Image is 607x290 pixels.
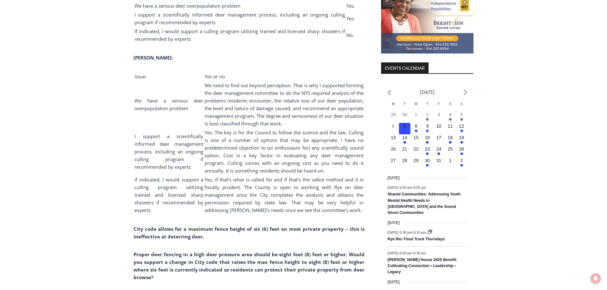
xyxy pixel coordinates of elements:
[410,157,422,169] button: 29
[438,102,440,106] span: F
[402,135,407,140] time: 14
[449,118,452,121] em: Has events
[444,123,456,134] button: 11
[387,230,412,234] span: [DATE] 5:30 pm
[426,164,429,166] em: Has events
[460,158,463,163] time: 2
[456,134,467,146] button: 19 Has events
[425,146,430,152] time: 23
[426,152,429,155] em: Has events
[167,63,295,78] span: Intern @ [DOMAIN_NAME]
[399,111,410,123] button: 30
[205,129,364,174] span: Yes. The key is for the Council to follow the science and the law. Culling is one of a number of ...
[415,130,417,132] em: Has events
[456,157,467,169] button: 2 Has events
[449,112,452,117] time: 4
[436,124,441,129] time: 10
[381,62,429,73] h2: Events Calendar
[387,192,460,216] a: Shared Communities: Addressing Youth Mental Health Needs in [GEOGRAPHIC_DATA] and the Sound Shore...
[436,158,441,163] time: 31
[403,141,406,144] em: Has events
[433,134,444,146] button: 17
[5,64,82,79] h4: [PERSON_NAME] Read Sanctuary Fall Fest: [DATE]
[205,176,364,213] span: Yes, if that’s what is called for and if that’s the safest method and it is fiscally prudent. The...
[387,230,427,234] time: -
[387,89,391,95] a: Previous month
[413,186,426,189] span: 8:00 pm
[444,111,456,123] button: 4 Has events
[387,111,399,123] button: 29
[414,135,419,140] time: 15
[444,157,456,169] button: 1
[134,97,203,111] span: We have a serious deer overpopulation problem
[404,102,406,106] span: T
[402,158,407,163] time: 28
[460,164,463,166] em: Has events
[460,112,463,117] time: 5
[456,102,467,111] div: Sunday
[399,123,410,134] button: 7
[415,102,417,106] span: W
[67,54,69,60] div: 4
[346,3,355,9] span: Yes.
[346,32,354,38] span: No.
[437,112,440,117] time: 3
[448,124,453,129] time: 11
[460,102,463,106] span: S
[134,3,241,9] span: We have a serious deer overpopulation problem
[437,152,440,155] em: Has events
[444,102,456,111] div: Saturday
[436,135,441,140] time: 17
[460,130,463,132] em: Has events
[456,146,467,157] button: 26 Has events
[391,146,396,152] time: 20
[134,73,146,80] span: Issue
[448,146,453,152] time: 25
[459,135,464,140] time: 19
[426,141,429,144] em: Has events
[392,102,394,106] span: M
[433,146,444,157] button: 24 Has events
[422,102,433,111] div: Thursday
[414,146,419,152] time: 22
[456,111,467,123] button: 5 Has events
[410,111,422,123] button: 1
[402,146,407,152] time: 21
[444,146,456,157] button: 25
[205,73,225,80] span: Yes or no
[460,141,463,144] em: Has events
[403,124,406,129] time: 7
[402,112,407,117] time: 30
[387,251,426,255] time: -
[426,102,428,106] span: T
[134,176,203,213] span: If indicated, I would support a culling program utilizing trained and licensed sharp shooters if ...
[399,134,410,146] button: 14 Has events
[425,135,430,140] time: 16
[413,230,426,234] span: 8:15 pm
[444,134,456,146] button: 18 Has events
[161,0,301,62] div: "[PERSON_NAME] and I covered the [DATE] Parade, which was a really eye opening experience as I ha...
[134,226,365,240] b: City code allows for a maximum fence height of six (6) feet on most private property – this is in...
[433,111,444,123] button: 3
[387,175,400,181] time: [DATE]
[134,133,203,170] span: I support a scientifically informed deer management process, including an ongoing culling program...
[420,88,435,96] li: [DATE]
[387,186,426,189] time: -
[387,220,400,226] time: [DATE]
[346,15,355,22] span: Yes.
[387,123,399,134] button: 6
[391,158,396,163] time: 27
[415,124,417,129] time: 8
[387,102,399,111] div: Monday
[74,54,77,60] div: 6
[422,111,433,123] button: 2 Has events
[415,112,417,117] time: 1
[410,146,422,157] button: 22
[387,134,399,146] button: 13
[436,146,441,152] time: 24
[433,157,444,169] button: 31
[392,124,394,129] time: 6
[426,124,429,129] time: 9
[410,123,422,134] button: 8 Has events
[399,157,410,169] button: 28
